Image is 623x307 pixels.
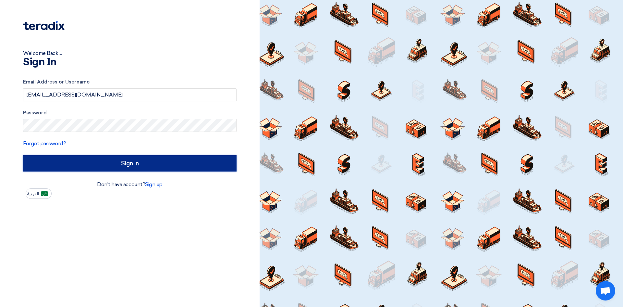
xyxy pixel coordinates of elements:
div: Don't have account? [23,181,237,188]
span: العربية [27,192,39,196]
a: Open chat [596,281,615,301]
a: Sign up [145,181,163,187]
h1: Sign In [23,57,237,68]
button: العربية [26,188,52,199]
a: Forgot password? [23,140,66,147]
div: Welcome Back ... [23,49,237,57]
label: Password [23,109,237,117]
img: ar-AR.png [41,191,48,196]
input: Sign in [23,155,237,172]
label: Email Address or Username [23,78,237,86]
input: Enter your business email or username [23,88,237,101]
img: Teradix logo [23,21,65,30]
